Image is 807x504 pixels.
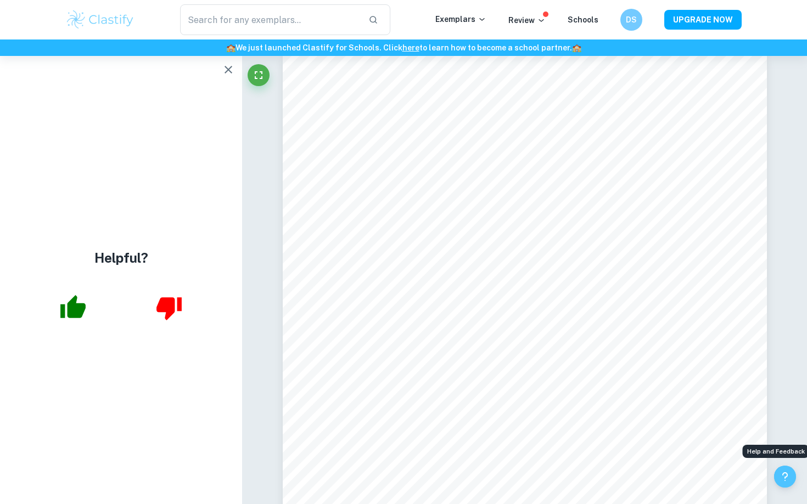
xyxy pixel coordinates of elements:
[94,248,148,268] h4: Helpful?
[402,43,419,52] a: here
[508,14,546,26] p: Review
[180,4,360,35] input: Search for any exemplars...
[248,64,270,86] button: Fullscreen
[435,13,486,25] p: Exemplars
[774,466,796,488] button: Help and Feedback
[65,9,135,31] img: Clastify logo
[568,15,598,24] a: Schools
[620,9,642,31] button: DS
[664,10,742,30] button: UPGRADE NOW
[2,42,805,54] h6: We just launched Clastify for Schools. Click to learn how to become a school partner.
[625,14,638,26] h6: DS
[572,43,581,52] span: 🏫
[226,43,236,52] span: 🏫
